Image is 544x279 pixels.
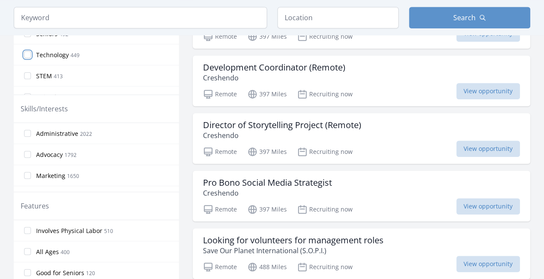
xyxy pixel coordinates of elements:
p: Creshendo [203,188,332,198]
span: View opportunity [456,198,520,215]
span: Advocacy [36,150,63,159]
a: Pro Bono Social Media Strategist Creshendo Remote 397 Miles Recruiting now View opportunity [193,171,530,221]
p: Recruiting now [297,262,353,272]
input: Good for Seniors 120 [24,269,31,276]
span: 406 [61,94,70,101]
input: Location [277,7,399,28]
legend: Features [21,201,49,211]
span: All Ages [36,248,59,256]
h3: Pro Bono Social Media Strategist [203,178,332,188]
span: 449 [71,52,80,59]
p: Creshendo [203,130,361,141]
p: Remote [203,89,237,99]
span: View opportunity [456,256,520,272]
span: 1792 [65,151,77,159]
p: 397 Miles [247,147,287,157]
p: Recruiting now [297,31,353,42]
p: Remote [203,147,237,157]
p: Recruiting now [297,204,353,215]
input: Marketing 1650 [24,172,31,179]
h3: Development Coordinator (Remote) [203,62,345,73]
span: 400 [61,248,70,256]
span: STEM [36,72,52,80]
span: Marketing [36,172,65,180]
p: 397 Miles [247,89,287,99]
input: STEM 413 [24,72,31,79]
span: 510 [104,227,113,235]
p: Recruiting now [297,147,353,157]
span: 413 [54,73,63,80]
span: View opportunity [456,83,520,99]
p: Recruiting now [297,89,353,99]
button: Search [409,7,530,28]
span: 1650 [67,172,79,180]
a: Looking for volunteers for management roles Save Our Planet International (S.O.P.I.) Remote 488 M... [193,228,530,279]
h3: Director of Storytelling Project (Remote) [203,120,361,130]
p: Remote [203,262,237,272]
p: 488 Miles [247,262,287,272]
span: Good for Seniors [36,269,84,277]
span: View opportunity [456,141,520,157]
p: Remote [203,31,237,42]
h3: Looking for volunteers for management roles [203,235,384,245]
span: Animals [36,93,59,101]
input: Keyword [14,7,267,28]
span: 120 [86,270,95,277]
input: All Ages 400 [24,248,31,255]
p: 397 Miles [247,204,287,215]
span: Technology [36,51,69,59]
input: Advocacy 1792 [24,151,31,158]
p: Creshendo [203,73,345,83]
input: Involves Physical Labor 510 [24,227,31,234]
a: Development Coordinator (Remote) Creshendo Remote 397 Miles Recruiting now View opportunity [193,55,530,106]
span: Administrative [36,129,78,138]
p: 397 Miles [247,31,287,42]
input: Administrative 2022 [24,130,31,137]
a: Director of Storytelling Project (Remote) Creshendo Remote 397 Miles Recruiting now View opportunity [193,113,530,164]
legend: Skills/Interests [21,104,68,114]
input: Animals 406 [24,93,31,100]
span: Search [453,12,476,23]
span: Involves Physical Labor [36,227,102,235]
p: Save Our Planet International (S.O.P.I.) [203,245,384,256]
input: Technology 449 [24,51,31,58]
span: 2022 [80,130,92,138]
p: Remote [203,204,237,215]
